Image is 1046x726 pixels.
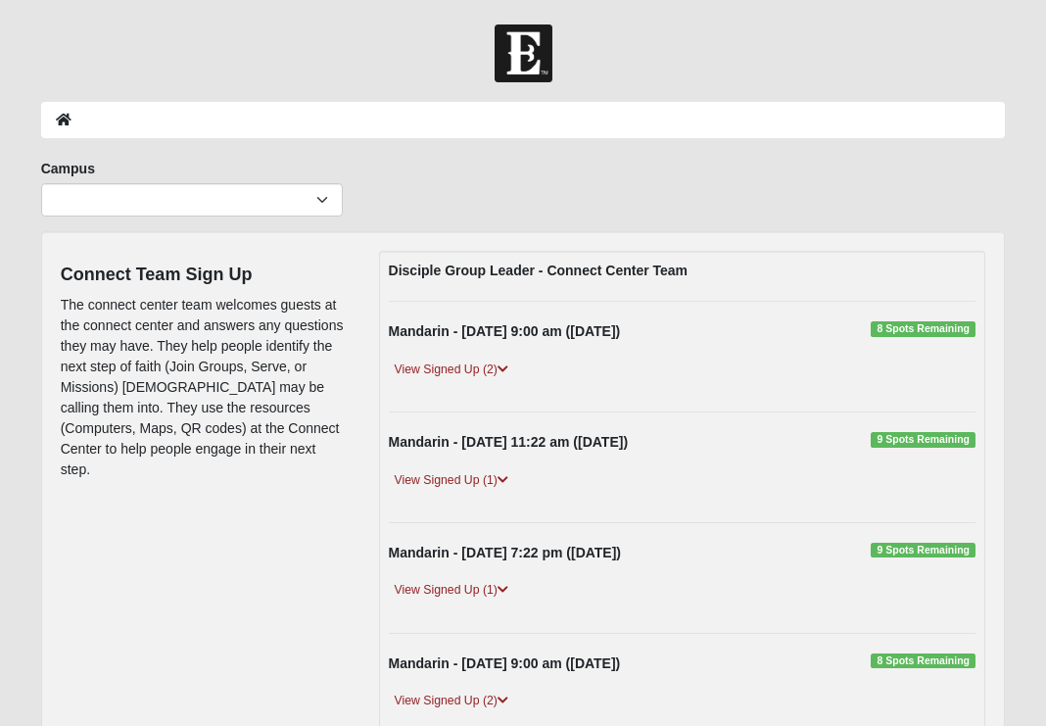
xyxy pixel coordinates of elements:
strong: Mandarin - [DATE] 9:00 am ([DATE]) [389,323,621,339]
a: View Signed Up (1) [389,580,514,601]
a: View Signed Up (1) [389,470,514,491]
p: The connect center team welcomes guests at the connect center and answers any questions they may ... [61,295,350,480]
strong: Disciple Group Leader - Connect Center Team [389,263,688,278]
span: 8 Spots Remaining [871,653,975,669]
a: View Signed Up (2) [389,360,514,380]
label: Campus [41,159,95,178]
a: View Signed Up (2) [389,691,514,711]
span: 9 Spots Remaining [871,432,975,448]
strong: Mandarin - [DATE] 9:00 am ([DATE]) [389,655,621,671]
span: 8 Spots Remaining [871,321,975,337]
h4: Connect Team Sign Up [61,265,350,286]
span: 9 Spots Remaining [871,543,975,558]
img: Church of Eleven22 Logo [495,24,552,82]
strong: Mandarin - [DATE] 11:22 am ([DATE]) [389,434,629,450]
strong: Mandarin - [DATE] 7:22 pm ([DATE]) [389,545,621,560]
